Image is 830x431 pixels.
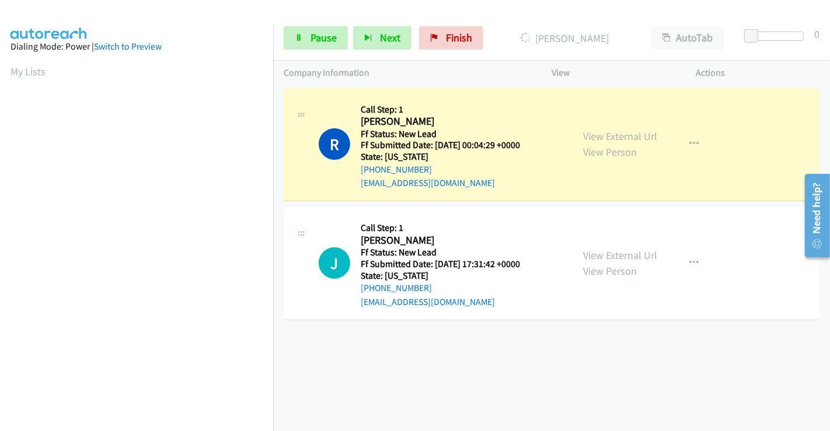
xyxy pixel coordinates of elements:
[651,26,724,50] button: AutoTab
[361,177,495,188] a: [EMAIL_ADDRESS][DOMAIN_NAME]
[361,139,535,151] h5: Ff Submitted Date: [DATE] 00:04:29 +0000
[552,66,675,80] p: View
[583,129,657,143] a: View External Url
[361,115,535,128] h2: [PERSON_NAME]
[499,30,630,46] p: [PERSON_NAME]
[361,164,432,175] a: [PHONE_NUMBER]
[361,128,535,140] h5: Ff Status: New Lead
[361,270,535,282] h5: State: [US_STATE]
[11,65,46,78] a: My Lists
[319,247,350,279] div: The call is yet to be attempted
[319,247,350,279] h1: J
[583,248,657,262] a: View External Url
[353,26,411,50] button: Next
[380,31,400,44] span: Next
[361,104,535,115] h5: Call Step: 1
[284,66,531,80] p: Company Information
[583,264,637,278] a: View Person
[94,41,162,52] a: Switch to Preview
[446,31,472,44] span: Finish
[361,296,495,307] a: [EMAIL_ADDRESS][DOMAIN_NAME]
[814,26,819,42] div: 0
[311,31,337,44] span: Pause
[750,31,804,41] div: Delay between calls (in seconds)
[361,247,535,258] h5: Ff Status: New Lead
[319,128,350,160] h1: R
[583,145,637,159] a: View Person
[419,26,483,50] a: Finish
[361,151,535,163] h5: State: [US_STATE]
[797,169,830,262] iframe: Resource Center
[361,222,535,234] h5: Call Step: 1
[696,66,820,80] p: Actions
[361,258,535,270] h5: Ff Submitted Date: [DATE] 17:31:42 +0000
[284,26,348,50] a: Pause
[11,40,263,54] div: Dialing Mode: Power |
[361,282,432,293] a: [PHONE_NUMBER]
[361,234,535,247] h2: [PERSON_NAME]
